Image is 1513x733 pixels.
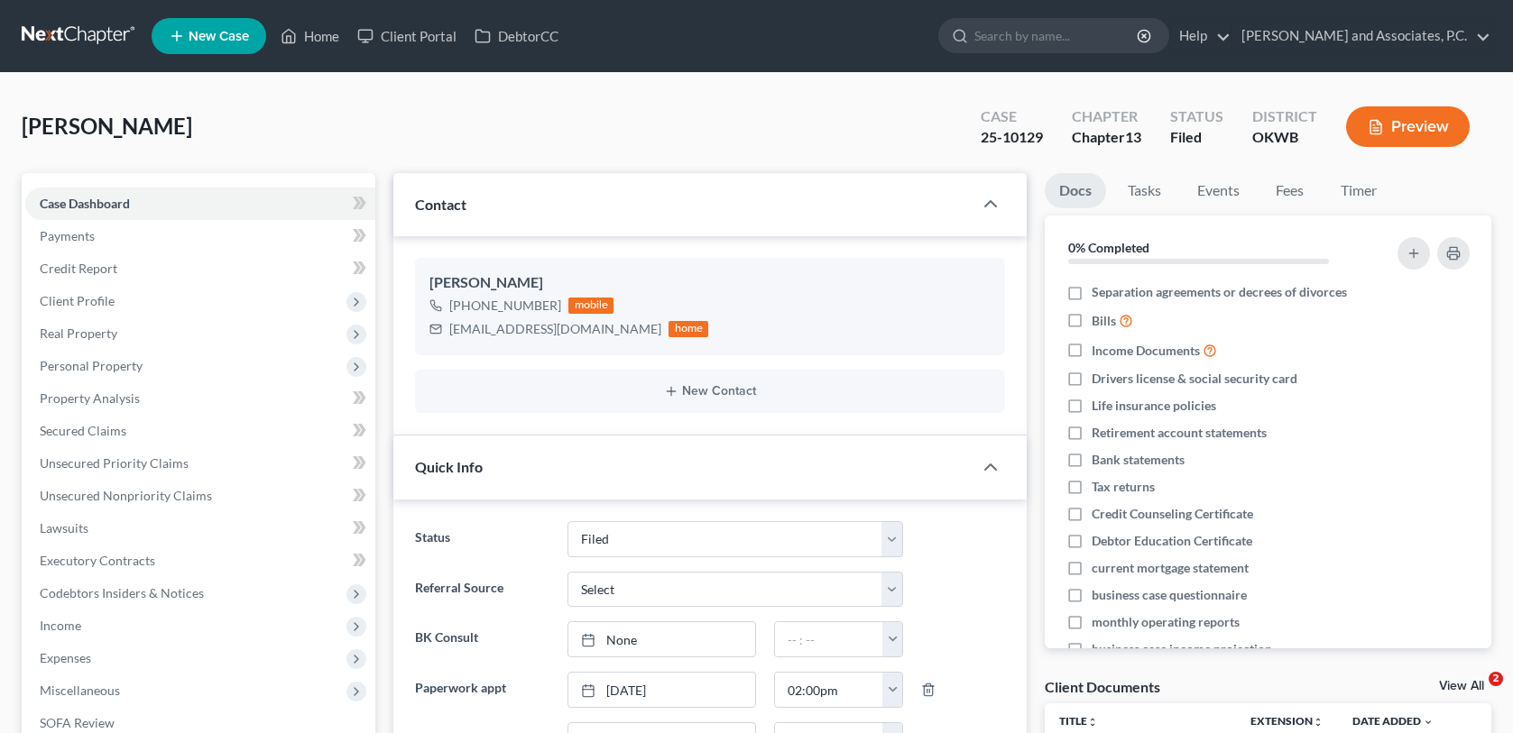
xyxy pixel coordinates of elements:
[1346,106,1470,147] button: Preview
[1261,173,1319,208] a: Fees
[415,458,483,475] span: Quick Info
[406,672,558,708] label: Paperwork appt
[25,545,375,577] a: Executory Contracts
[25,220,375,252] a: Payments
[25,382,375,415] a: Property Analysis
[981,106,1043,127] div: Case
[568,622,755,656] a: None
[25,447,375,480] a: Unsecured Priority Claims
[40,261,117,276] span: Credit Report
[348,20,466,52] a: Client Portal
[568,298,614,314] div: mobile
[1092,478,1155,496] span: Tax returns
[22,113,192,139] span: [PERSON_NAME]
[40,423,126,438] span: Secured Claims
[40,650,91,665] span: Expenses
[1092,532,1252,550] span: Debtor Education Certificate
[40,553,155,568] span: Executory Contracts
[1183,173,1254,208] a: Events
[40,618,81,633] span: Income
[1170,20,1231,52] a: Help
[974,19,1139,52] input: Search by name...
[40,715,115,730] span: SOFA Review
[25,188,375,220] a: Case Dashboard
[1092,370,1297,388] span: Drivers license & social security card
[1059,714,1098,728] a: Titleunfold_more
[40,520,88,536] span: Lawsuits
[40,585,204,600] span: Codebtors Insiders & Notices
[40,293,115,308] span: Client Profile
[40,228,95,243] span: Payments
[1423,717,1434,728] i: expand_more
[466,20,567,52] a: DebtorCC
[1092,312,1116,330] span: Bills
[406,572,558,608] label: Referral Source
[40,455,189,471] span: Unsecured Priority Claims
[40,390,140,406] span: Property Analysis
[1252,106,1317,127] div: District
[1087,717,1098,728] i: unfold_more
[775,673,883,707] input: -- : --
[981,127,1043,148] div: 25-10129
[415,196,466,213] span: Contact
[1326,173,1391,208] a: Timer
[1452,672,1495,715] iframe: Intercom live chat
[1092,505,1253,523] span: Credit Counseling Certificate
[1252,127,1317,148] div: OKWB
[449,297,561,315] div: [PHONE_NUMBER]
[1092,424,1267,442] span: Retirement account statements
[40,683,120,698] span: Miscellaneous
[25,252,375,285] a: Credit Report
[406,521,558,557] label: Status
[1439,680,1484,692] a: View All
[40,358,143,373] span: Personal Property
[1113,173,1176,208] a: Tasks
[189,30,249,43] span: New Case
[1092,559,1249,577] span: current mortgage statement
[1232,20,1490,52] a: [PERSON_NAME] and Associates, P.C.
[429,272,990,294] div: [PERSON_NAME]
[25,415,375,447] a: Secured Claims
[1072,127,1141,148] div: Chapter
[272,20,348,52] a: Home
[1313,717,1324,728] i: unfold_more
[1489,672,1503,686] span: 2
[1170,127,1223,148] div: Filed
[1352,714,1434,728] a: Date Added expand_more
[1092,397,1216,415] span: Life insurance policies
[25,480,375,512] a: Unsecured Nonpriority Claims
[1092,451,1185,469] span: Bank statements
[25,512,375,545] a: Lawsuits
[775,622,883,656] input: -- : --
[429,384,990,399] button: New Contact
[1092,586,1247,604] span: business case questionnaire
[40,196,130,211] span: Case Dashboard
[1125,128,1141,145] span: 13
[449,320,661,338] div: [EMAIL_ADDRESS][DOMAIN_NAME]
[1092,613,1240,631] span: monthly operating reports
[1250,714,1324,728] a: Extensionunfold_more
[1045,173,1106,208] a: Docs
[406,621,558,657] label: BK Consult
[40,488,212,503] span: Unsecured Nonpriority Claims
[1068,240,1149,255] strong: 0% Completed
[669,321,708,337] div: home
[40,325,117,341] span: Real Property
[1092,283,1347,301] span: Separation agreements or decrees of divorces
[1072,106,1141,127] div: Chapter
[1092,640,1272,658] span: business case income projection
[1045,677,1160,696] div: Client Documents
[1092,342,1200,360] span: Income Documents
[1170,106,1223,127] div: Status
[568,673,755,707] a: [DATE]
